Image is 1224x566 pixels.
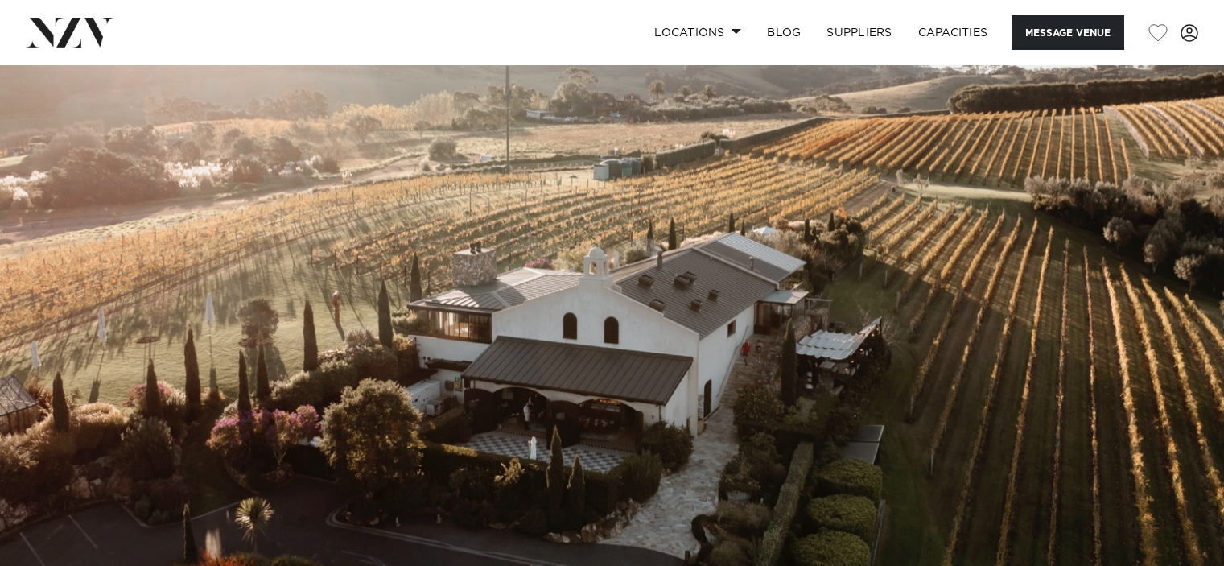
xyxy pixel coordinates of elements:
[905,15,1001,50] a: Capacities
[814,15,905,50] a: SUPPLIERS
[26,18,113,47] img: nzv-logo.png
[641,15,754,50] a: Locations
[754,15,814,50] a: BLOG
[1012,15,1124,50] button: Message Venue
